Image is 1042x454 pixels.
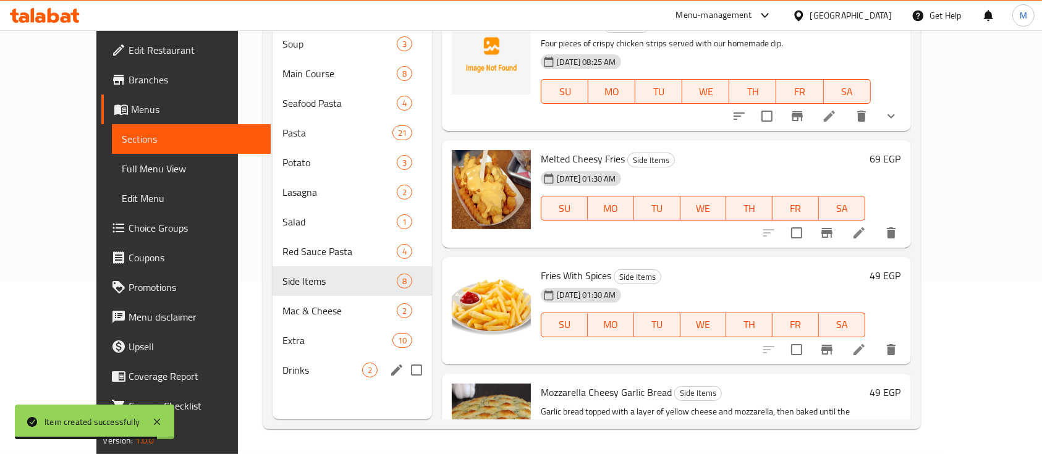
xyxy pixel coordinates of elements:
div: Pasta21 [273,118,432,148]
span: Promotions [129,280,261,295]
div: Extra10 [273,326,432,355]
button: FR [773,313,819,337]
div: Drinks2edit [273,355,432,385]
div: items [397,214,412,229]
button: TU [634,313,680,337]
span: MO [593,83,630,101]
span: Extra [282,333,392,348]
span: TH [734,83,771,101]
span: Side Items [675,386,721,400]
span: 1.0.0 [135,432,155,448]
span: M [1020,9,1027,22]
span: 4 [397,98,412,109]
div: Salad [282,214,397,229]
div: Seafood Pasta4 [273,88,432,118]
p: Four pieces of crispy chicken strips served with our homemade dip. [541,36,870,51]
span: Select to update [784,337,810,363]
span: Coverage Report [129,369,261,384]
span: Side Items [282,274,397,288]
img: Melted Cheesy Fries [452,150,531,229]
span: 2 [397,187,412,198]
span: 10 [393,335,412,347]
button: FR [773,196,819,221]
span: Menus [131,102,261,117]
span: SA [824,200,860,217]
div: Red Sauce Pasta [282,244,397,259]
span: [DATE] 01:30 AM [552,289,621,301]
button: SA [824,79,871,104]
span: TU [639,200,676,217]
a: Branches [101,65,271,95]
a: Menu disclaimer [101,302,271,332]
div: Soup3 [273,29,432,59]
div: Side Items8 [273,266,432,296]
span: SU [546,200,583,217]
div: [GEOGRAPHIC_DATA] [810,9,892,22]
span: Upsell [129,339,261,354]
span: Version: [103,432,133,448]
a: Edit menu item [852,342,866,357]
div: Main Course8 [273,59,432,88]
div: items [397,303,412,318]
span: Drinks [282,363,362,377]
span: WE [687,83,724,101]
a: Edit Restaurant [101,35,271,65]
span: Fries With Spices [541,266,611,285]
button: FR [776,79,823,104]
span: SA [829,83,866,101]
a: Edit Menu [112,183,271,213]
a: Edit menu item [852,225,866,240]
a: Menus [101,95,271,124]
button: TU [635,79,682,104]
span: 2 [363,364,377,376]
span: 8 [397,68,412,80]
h6: 69 EGP [870,150,901,167]
span: SA [824,316,860,334]
span: TH [731,200,768,217]
button: Branch-specific-item [782,101,812,131]
span: WE [685,316,722,334]
a: Upsell [101,332,271,361]
div: items [362,363,378,377]
div: Potato3 [273,148,432,177]
span: 21 [393,127,412,139]
a: Choice Groups [101,213,271,243]
button: Branch-specific-item [812,335,842,364]
button: MO [588,79,635,104]
span: Full Menu View [122,161,261,176]
span: Mac & Cheese [282,303,397,318]
button: SA [819,196,865,221]
span: Edit Menu [122,191,261,206]
span: 3 [397,38,412,50]
button: TH [726,313,773,337]
span: TH [731,316,768,334]
span: 2 [397,305,412,317]
span: 1 [397,216,412,228]
div: items [392,125,412,140]
div: Lasagna [282,185,397,200]
span: [DATE] 08:25 AM [552,56,621,68]
div: Side Items [674,386,722,401]
button: SU [541,79,588,104]
div: items [397,185,412,200]
button: edit [388,361,406,379]
span: [DATE] 01:30 AM [552,173,621,185]
div: Red Sauce Pasta4 [273,237,432,266]
div: Main Course [282,66,397,81]
a: Coverage Report [101,361,271,391]
h6: 49 EGP [870,267,901,284]
span: Select to update [754,103,780,129]
a: Edit menu item [822,109,837,124]
svg: Show Choices [884,109,899,124]
span: TU [639,316,676,334]
a: Sections [112,124,271,154]
span: Menu disclaimer [129,309,261,324]
div: Side Items [614,269,661,284]
button: MO [588,313,634,337]
span: Potato [282,155,397,170]
a: Coupons [101,243,271,272]
div: Salad1 [273,207,432,237]
div: Menu-management [676,8,752,23]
